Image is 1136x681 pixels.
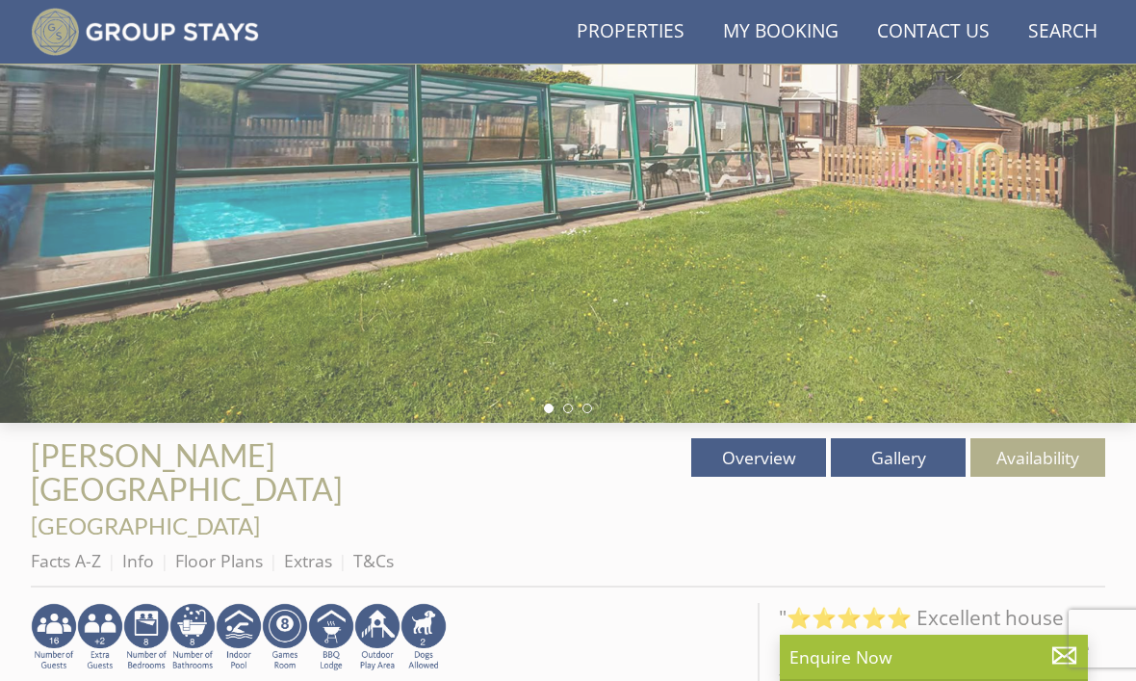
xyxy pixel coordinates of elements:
[354,603,400,672] img: AD_4nXfjdDqPkGBf7Vpi6H87bmAUe5GYCbodrAbU4sf37YN55BCjSXGx5ZgBV7Vb9EJZsXiNVuyAiuJUB3WVt-w9eJ0vaBcHg...
[691,438,826,477] a: Overview
[308,603,354,672] img: AD_4nXfdu1WaBqbCvRx5dFd3XGC71CFesPHPPZknGuZzXQvBzugmLudJYyY22b9IpSVlKbnRjXo7AJLKEyhYodtd_Fvedgm5q...
[31,436,343,508] span: [PERSON_NAME][GEOGRAPHIC_DATA]
[77,603,123,672] img: AD_4nXeP6WuvG491uY6i5ZIMhzz1N248Ei-RkDHdxvvjTdyF2JXhbvvI0BrTCyeHgyWBEg8oAgd1TvFQIsSlzYPCTB7K21VoI...
[1020,11,1105,54] a: Search
[569,11,692,54] a: Properties
[831,438,966,477] a: Gallery
[169,603,216,672] img: AD_4nXeSy_ezNaf9sJqoOmeAJQ_sU1Ho5UpupEkYzw7tHtozneMZ7Zkr4iNmRH1487AnxWn3721wSy90Nvo5msnX7UB0z40sS...
[122,549,154,572] a: Info
[31,549,101,572] a: Facts A-Z
[216,603,262,672] img: AD_4nXei2dp4L7_L8OvME76Xy1PUX32_NMHbHVSts-g-ZAVb8bILrMcUKZI2vRNdEqfWP017x6NFeUMZMqnp0JYknAB97-jDN...
[262,603,308,672] img: AD_4nXdrZMsjcYNLGsKuA84hRzvIbesVCpXJ0qqnwZoX5ch9Zjv73tWe4fnFRs2gJ9dSiUubhZXckSJX_mqrZBmYExREIfryF...
[789,644,1078,669] p: Enquire Now
[400,603,447,672] img: AD_4nXe7_8LrJK20fD9VNWAdfykBvHkWcczWBt5QOadXbvIwJqtaRaRf-iI0SeDpMmH1MdC9T1Vy22FMXzzjMAvSuTB5cJ7z5...
[284,549,332,572] a: Extras
[123,603,169,672] img: AD_4nXe1XpTIAEHoz5nwg3FCfZpKQDpRv3p1SxNSYWA7LaRp_HGF3Dt8EJSQLVjcZO3YeF2IOuV2C9mjk8Bx5AyTaMC9IedN7...
[715,11,846,54] a: My Booking
[970,438,1105,477] a: Availability
[869,11,997,54] a: Contact Us
[31,8,259,56] img: Group Stays
[31,436,349,508] a: [PERSON_NAME][GEOGRAPHIC_DATA]
[175,549,263,572] a: Floor Plans
[31,603,77,672] img: AD_4nXddy2fBxqJx_hIq1w2QN3-ch0Rp4cUUFNVyUfMEA9ii8QBSxLGN7i1AN7GFNJ_TlyX6zRLIUE4ZlTMDMlFDCex0-8QJa...
[31,511,260,539] a: [GEOGRAPHIC_DATA]
[353,549,394,572] a: T&Cs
